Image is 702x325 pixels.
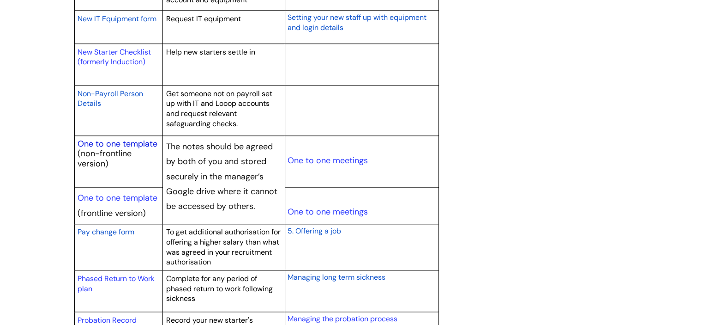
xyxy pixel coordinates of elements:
[163,136,285,224] td: The notes should be agreed by both of you and stored securely in the manager’s Google drive where...
[287,271,385,282] a: Managing long term sickness
[287,155,367,166] a: One to one meetings
[287,272,385,282] span: Managing long term sickness
[287,206,367,217] a: One to one meetings
[78,138,157,149] a: One to one template
[287,12,426,32] span: Setting your new staff up with equipment and login details
[287,226,341,236] span: 5. Offering a job
[78,227,134,237] span: Pay change form
[166,89,272,129] span: Get someone not on payroll set up with IT and Looop accounts and request relevant safeguarding ch...
[166,47,255,57] span: Help new starters settle in
[78,226,134,237] a: Pay change form
[78,88,143,109] a: Non-Payroll Person Details
[166,227,281,267] span: To get additional authorisation for offering a higher salary than what was agreed in your recruit...
[78,47,151,67] a: New Starter Checklist (formerly Induction)
[78,149,160,169] p: (non-frontline version)
[78,315,137,325] a: Probation Record
[166,14,241,24] span: Request IT equipment
[287,12,426,33] a: Setting your new staff up with equipment and login details
[78,274,155,294] a: Phased Return to Work plan
[74,187,163,224] td: (frontline version)
[78,89,143,109] span: Non-Payroll Person Details
[287,314,397,324] a: Managing the probation process
[166,274,273,303] span: Complete for any period of phased return to work following sickness
[287,225,341,236] a: 5. Offering a job
[78,192,157,203] a: One to one template
[78,13,156,24] a: New IT Equipment form
[78,14,156,24] span: New IT Equipment form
